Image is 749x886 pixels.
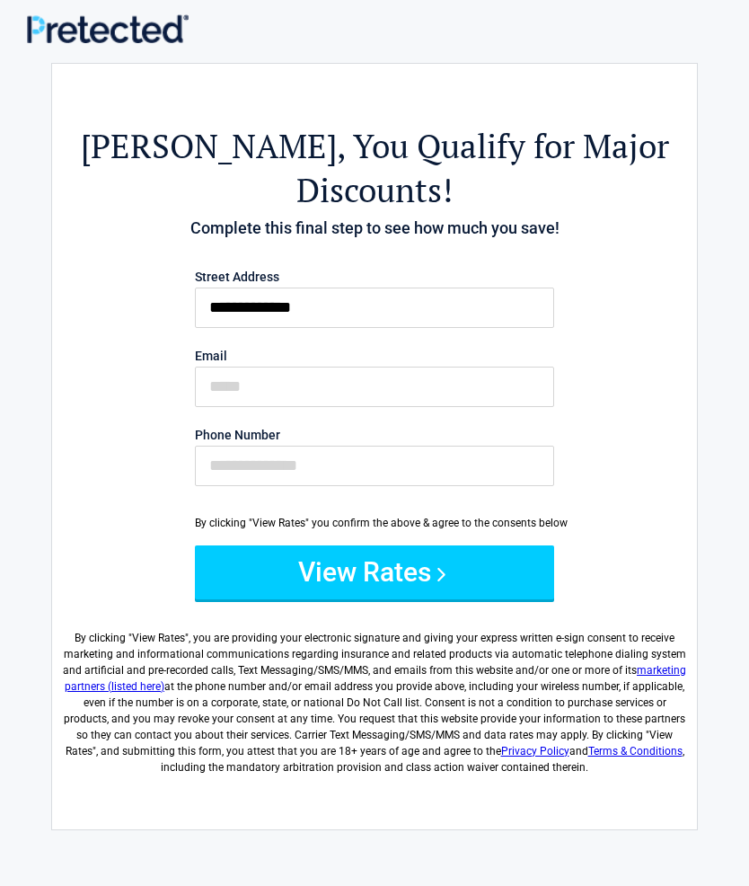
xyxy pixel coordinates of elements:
[195,350,554,362] label: Email
[195,545,554,599] button: View Rates
[65,664,686,693] a: marketing partners (listed here)
[501,745,569,758] a: Privacy Policy
[61,616,688,775] label: By clicking " ", you are providing your electronic signature and giving your express written e-si...
[132,632,185,644] span: View Rates
[195,429,554,441] label: Phone Number
[61,124,688,212] h2: , You Qualify for Major Discounts!
[195,515,554,531] div: By clicking "View Rates" you confirm the above & agree to the consents below
[61,217,688,240] h4: Complete this final step to see how much you save!
[27,14,189,44] img: Main Logo
[588,745,683,758] a: Terms & Conditions
[81,124,337,168] span: [PERSON_NAME]
[195,270,554,283] label: Street Address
